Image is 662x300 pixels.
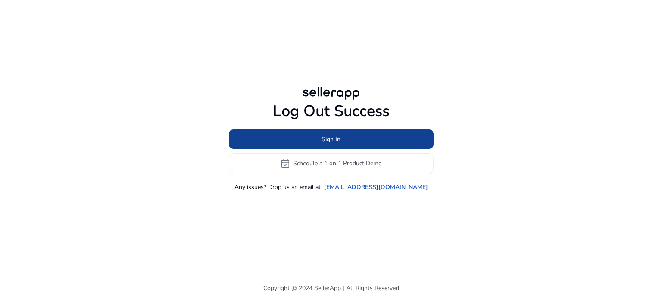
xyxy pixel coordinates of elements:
p: Any issues? Drop us an email at [234,183,321,192]
a: [EMAIL_ADDRESS][DOMAIN_NAME] [324,183,428,192]
h1: Log Out Success [229,102,434,120]
button: event_availableSchedule a 1 on 1 Product Demo [229,153,434,174]
button: Sign In [229,129,434,149]
span: Sign In [322,135,340,144]
span: event_available [280,158,290,169]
